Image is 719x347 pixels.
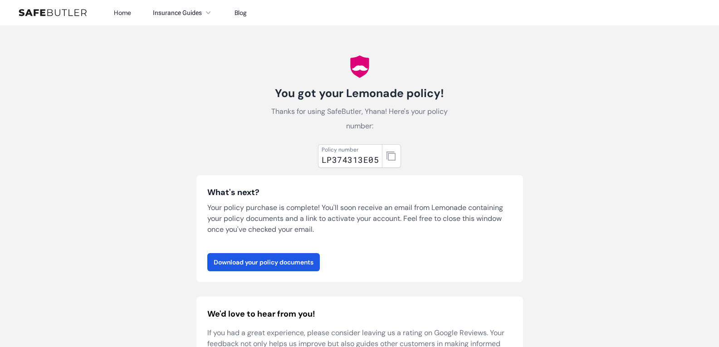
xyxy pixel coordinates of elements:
[258,104,461,133] p: Thanks for using SafeButler, Yhana! Here's your policy number:
[19,9,87,16] img: SafeButler Text Logo
[207,186,512,199] h3: What's next?
[207,202,512,235] p: Your policy purchase is complete! You'll soon receive an email from Lemonade containing your poli...
[207,308,512,320] h2: We'd love to hear from you!
[114,9,131,17] a: Home
[322,146,379,153] div: Policy number
[207,253,320,271] a: Download your policy documents
[153,7,213,18] button: Insurance Guides
[322,153,379,166] div: LP374313E05
[235,9,247,17] a: Blog
[258,86,461,101] h1: You got your Lemonade policy!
